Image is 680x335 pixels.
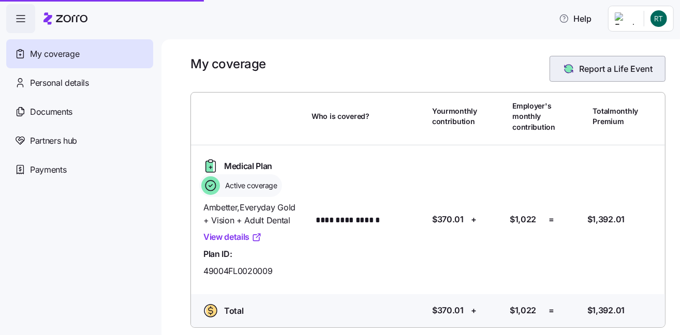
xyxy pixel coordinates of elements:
span: Employer's monthly contribution [512,101,555,132]
span: Who is covered? [312,111,369,121]
span: Report a Life Event [579,63,653,75]
img: Employer logo [615,12,635,25]
span: Plan ID: [203,248,232,261]
span: + [471,213,477,226]
span: = [549,213,554,226]
span: Partners hub [30,134,77,147]
span: Personal details [30,77,89,89]
img: fcc48f0044d6273263f8082bf8304550 [651,10,667,27]
span: Medical Plan [224,160,272,173]
button: Help [551,8,600,29]
span: $1,392.01 [587,213,625,226]
span: Payments [30,163,66,176]
span: Total [224,304,243,317]
span: My coverage [30,48,79,60]
span: $1,022 [510,304,536,317]
span: $1,392.01 [587,304,625,317]
span: Ambetter , Everyday Gold + Vision + Adult Dental [203,201,303,227]
span: Total monthly Premium [593,106,639,127]
span: $370.01 [432,213,464,226]
span: Help [559,12,592,25]
button: Report a Life Event [550,56,666,82]
a: View details [203,231,262,243]
span: $1,022 [510,213,536,226]
span: + [471,304,477,317]
h1: My coverage [190,56,266,72]
span: = [549,304,554,317]
a: My coverage [6,39,153,68]
span: Active coverage [222,180,277,191]
a: Payments [6,155,153,184]
span: Documents [30,105,72,118]
span: Your monthly contribution [432,106,477,127]
span: 49004FL0020009 [203,265,273,278]
a: Partners hub [6,126,153,155]
span: $370.01 [432,304,464,317]
a: Personal details [6,68,153,97]
a: Documents [6,97,153,126]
